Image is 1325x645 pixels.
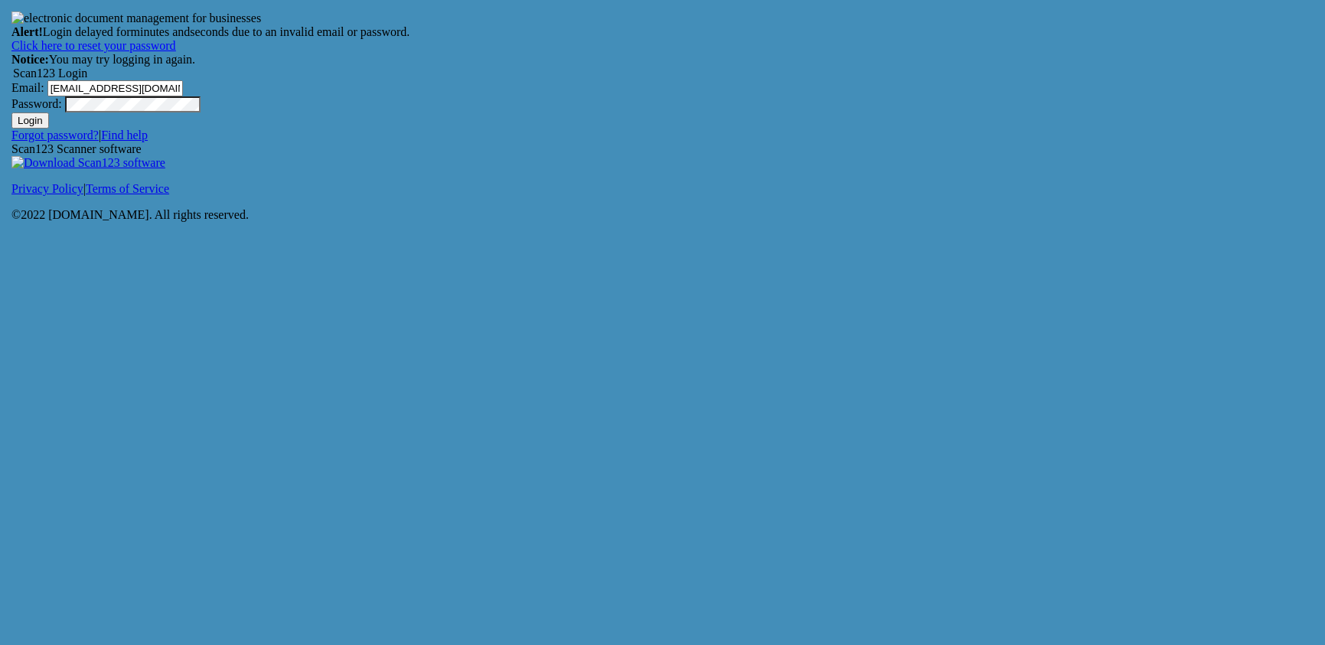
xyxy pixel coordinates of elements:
[11,53,49,66] strong: Notice:
[11,97,62,110] label: Password:
[11,208,1314,222] p: ©2022 [DOMAIN_NAME]. All rights reserved.
[11,25,43,38] strong: Alert!
[11,129,1314,142] div: |
[86,182,169,195] a: Terms of Service
[11,142,1314,170] div: Scan123 Scanner software
[11,11,261,25] img: electronic document management for businesses
[101,129,148,142] a: Find help
[11,53,1314,67] div: You may try logging in again.
[11,39,176,52] a: Click here to reset your password
[11,25,1314,53] div: Login delayed for minutes and seconds due to an invalid email or password.
[11,129,99,142] a: Forgot password?
[11,81,44,94] label: Email:
[47,80,183,96] input: Email
[11,182,1314,196] p: |
[11,182,83,195] a: Privacy Policy
[11,67,1314,80] legend: Scan123 Login
[11,156,165,170] img: Download Scan123 software
[11,112,49,129] button: Login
